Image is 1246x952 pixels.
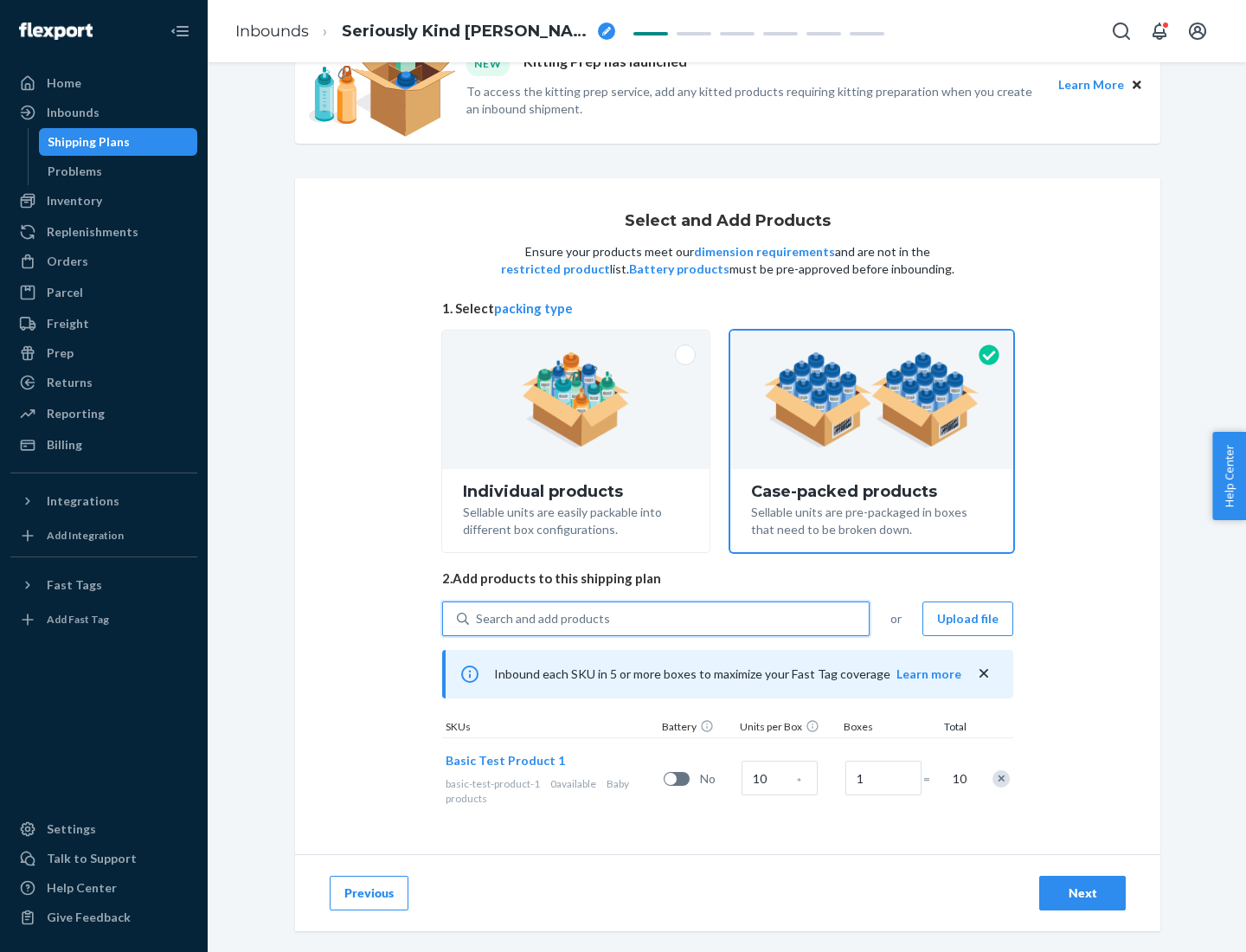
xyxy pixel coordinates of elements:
[47,492,119,510] div: Integrations
[523,52,687,75] p: Kitting Prep has launched
[1039,876,1126,910] button: Next
[629,261,729,278] button: Battery products
[47,344,74,362] div: Prep
[466,52,510,75] div: NEW
[10,339,197,367] a: Prep
[10,248,197,275] a: Orders
[47,74,81,92] div: Home
[47,528,124,543] div: Add Integration
[47,315,89,332] div: Freight
[896,666,961,683] button: Learn more
[39,158,198,185] a: Problems
[1104,14,1139,48] button: Open Search Box
[442,569,1013,588] span: 2. Add products to this shipping plan
[466,83,1043,118] p: To access the kitting prep service, add any kitted products requiring kitting preparation when yo...
[10,874,197,902] a: Help Center
[47,820,96,838] div: Settings
[330,876,408,910] button: Previous
[10,904,197,931] button: Give Feedback
[235,22,309,41] a: Inbounds
[922,601,1013,636] button: Upload file
[1142,14,1177,48] button: Open notifications
[10,279,197,306] a: Parcel
[1180,14,1215,48] button: Open account menu
[10,400,197,428] a: Reporting
[446,753,565,768] span: Basic Test Product 1
[10,571,197,599] button: Fast Tags
[47,253,88,270] div: Orders
[10,522,197,550] a: Add Integration
[19,23,93,40] img: Flexport logo
[463,500,689,538] div: Sellable units are easily packable into different box configurations.
[342,21,591,43] span: Seriously Kind Woodcock
[10,845,197,872] a: Talk to Support
[222,6,629,57] ol: breadcrumbs
[742,761,818,795] input: Case Quantity
[446,777,540,790] span: basic-test-product-1
[499,243,956,278] p: Ensure your products meet our and are not in the list. must be pre-approved before inbounding.
[463,483,689,500] div: Individual products
[446,752,565,769] button: Basic Test Product 1
[494,299,573,318] button: packing type
[47,436,82,453] div: Billing
[975,665,992,683] button: close
[694,243,835,261] button: dimension requirements
[442,719,658,737] div: SKUs
[736,719,840,737] div: Units per Box
[10,310,197,338] a: Freight
[10,431,197,459] a: Billing
[700,770,735,788] span: No
[550,777,596,790] span: 0 available
[501,261,610,278] button: restricted product
[47,576,102,594] div: Fast Tags
[47,879,117,897] div: Help Center
[10,369,197,396] a: Returns
[48,133,130,151] div: Shipping Plans
[10,187,197,215] a: Inventory
[10,99,197,126] a: Inbounds
[10,218,197,246] a: Replenishments
[10,606,197,634] a: Add Fast Tag
[658,719,736,737] div: Battery
[10,815,197,843] a: Settings
[47,192,102,209] div: Inventory
[949,770,967,788] span: 10
[923,770,941,788] span: =
[890,610,902,627] span: or
[47,405,105,422] div: Reporting
[751,483,992,500] div: Case-packed products
[522,352,630,447] img: individual-pack.facf35554cb0f1810c75b2bd6df2d64e.png
[751,500,992,538] div: Sellable units are pre-packaged in boxes that need to be broken down.
[625,213,831,230] h1: Select and Add Products
[1054,884,1111,902] div: Next
[10,69,197,97] a: Home
[442,299,1013,318] span: 1. Select
[476,610,610,627] div: Search and add products
[39,128,198,156] a: Shipping Plans
[48,163,102,180] div: Problems
[840,719,927,737] div: Boxes
[47,104,100,121] div: Inbounds
[1127,75,1146,94] button: Close
[47,223,138,241] div: Replenishments
[1212,432,1246,520] button: Help Center
[1058,75,1124,94] button: Learn More
[446,776,657,806] div: Baby products
[47,850,137,867] div: Talk to Support
[47,374,93,391] div: Returns
[992,770,1010,788] div: Remove Item
[764,352,979,447] img: case-pack.59cecea509d18c883b923b81aeac6d0b.png
[845,761,922,795] input: Number of boxes
[47,612,109,627] div: Add Fast Tag
[47,284,83,301] div: Parcel
[163,14,197,48] button: Close Navigation
[442,650,1013,698] div: Inbound each SKU in 5 or more boxes to maximize your Fast Tag coverage
[927,719,970,737] div: Total
[10,487,197,515] button: Integrations
[47,909,131,926] div: Give Feedback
